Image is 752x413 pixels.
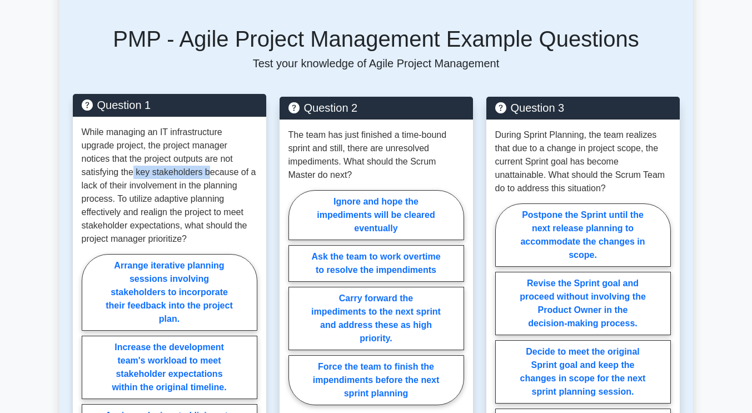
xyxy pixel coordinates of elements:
[288,287,464,350] label: Carry forward the impediments to the next sprint and address these as high priority.
[82,254,257,331] label: Arrange iterative planning sessions involving stakeholders to incorporate their feedback into the...
[82,98,257,112] h5: Question 1
[495,272,671,335] label: Revise the Sprint goal and proceed without involving the Product Owner in the decision-making pro...
[495,203,671,267] label: Postpone the Sprint until the next release planning to accommodate the changes in scope.
[73,57,680,70] p: Test your knowledge of Agile Project Management
[495,101,671,115] h5: Question 3
[495,128,671,195] p: During Sprint Planning, the team realizes that due to a change in project scope, the current Spri...
[288,101,464,115] h5: Question 2
[288,190,464,240] label: Ignore and hope the impediments will be cleared eventually
[73,26,680,52] h5: PMP - Agile Project Management Example Questions
[82,336,257,399] label: Increase the development team's workload to meet stakeholder expectations within the original tim...
[288,355,464,405] label: Force the team to finish the impendiments before the next sprint planning
[288,245,464,282] label: Ask the team to work overtime to resolve the impendiments
[288,128,464,182] p: The team has just finished a time-bound sprint and still, there are unresolved impediments. What ...
[82,126,257,246] p: While managing an IT infrastructure upgrade project, the project manager notices that the project...
[495,340,671,404] label: Decide to meet the original Sprint goal and keep the changes in scope for the next sprint plannin...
